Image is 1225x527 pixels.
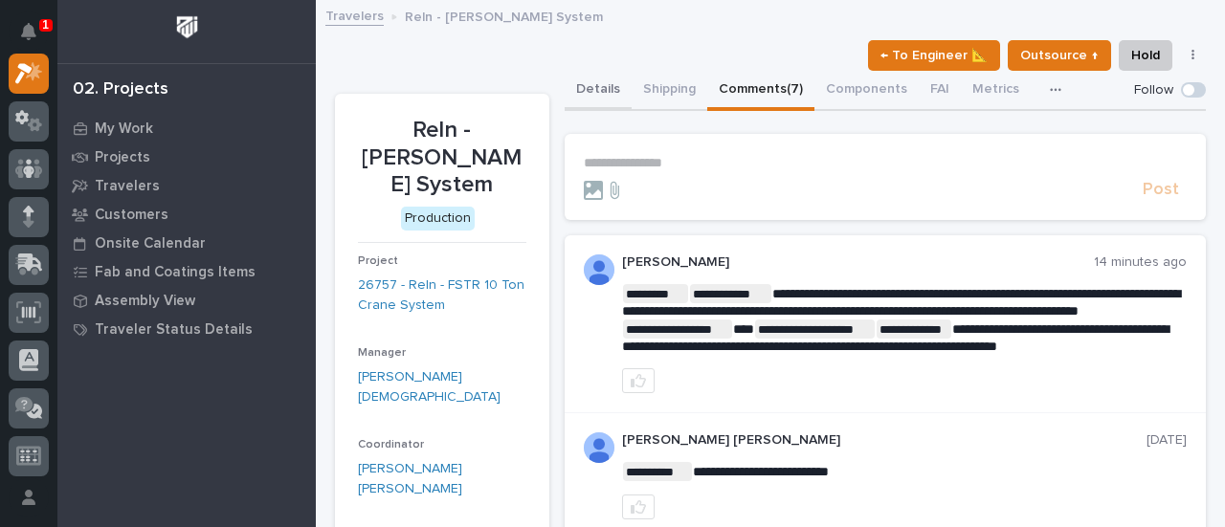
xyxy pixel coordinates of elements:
span: Hold [1131,44,1160,67]
a: [PERSON_NAME] [PERSON_NAME] [358,459,526,499]
p: Onsite Calendar [95,235,206,253]
a: Onsite Calendar [57,229,316,257]
span: Manager [358,347,406,359]
button: Post [1135,179,1187,201]
p: 14 minutes ago [1094,254,1187,271]
div: Notifications1 [24,23,49,54]
a: Customers [57,200,316,229]
p: 1 [42,18,49,32]
p: My Work [95,121,153,138]
button: Metrics [961,71,1031,111]
a: Assembly View [57,286,316,315]
a: My Work [57,114,316,143]
p: Reln - [PERSON_NAME] System [405,5,603,26]
div: Production [401,207,475,231]
button: like this post [622,494,655,519]
button: ← To Engineer 📐 [868,40,1000,71]
button: Notifications [9,11,49,52]
button: Components [814,71,919,111]
button: Shipping [632,71,707,111]
button: Outsource ↑ [1008,40,1111,71]
p: Assembly View [95,293,195,310]
p: Traveler Status Details [95,321,253,339]
span: ← To Engineer 📐 [880,44,988,67]
a: Fab and Coatings Items [57,257,316,286]
button: FAI [919,71,961,111]
a: Projects [57,143,316,171]
a: Traveler Status Details [57,315,316,343]
p: [DATE] [1147,432,1187,449]
p: Travelers [95,178,160,195]
img: AOh14GjpcA6ydKGAvwfezp8OhN30Q3_1BHk5lQOeczEvCIoEuGETHm2tT-JUDAHyqffuBe4ae2BInEDZwLlH3tcCd_oYlV_i4... [584,254,614,285]
button: Comments (7) [707,71,814,111]
p: Follow [1134,82,1173,99]
a: [PERSON_NAME][DEMOGRAPHIC_DATA] [358,367,526,407]
p: Projects [95,149,150,166]
button: Hold [1119,40,1172,71]
p: [PERSON_NAME] [PERSON_NAME] [622,432,1147,449]
p: [PERSON_NAME] [622,254,1095,271]
span: Coordinator [358,439,424,450]
span: Project [358,255,398,267]
button: Details [565,71,632,111]
p: Reln - [PERSON_NAME] System [358,117,526,199]
p: Fab and Coatings Items [95,264,256,281]
button: like this post [622,368,655,393]
a: 26757 - Reln - FSTR 10 Ton Crane System [358,275,526,316]
img: Workspace Logo [169,10,205,45]
div: 02. Projects [73,79,168,100]
a: Travelers [57,171,316,200]
img: AD_cMMRcK_lR-hunIWE1GUPcUjzJ19X9Uk7D-9skk6qMORDJB_ZroAFOMmnE07bDdh4EHUMJPuIZ72TfOWJm2e1TqCAEecOOP... [584,432,614,463]
a: Travelers [325,4,384,26]
span: Outsource ↑ [1020,44,1099,67]
span: Post [1143,179,1179,201]
p: Customers [95,207,168,224]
